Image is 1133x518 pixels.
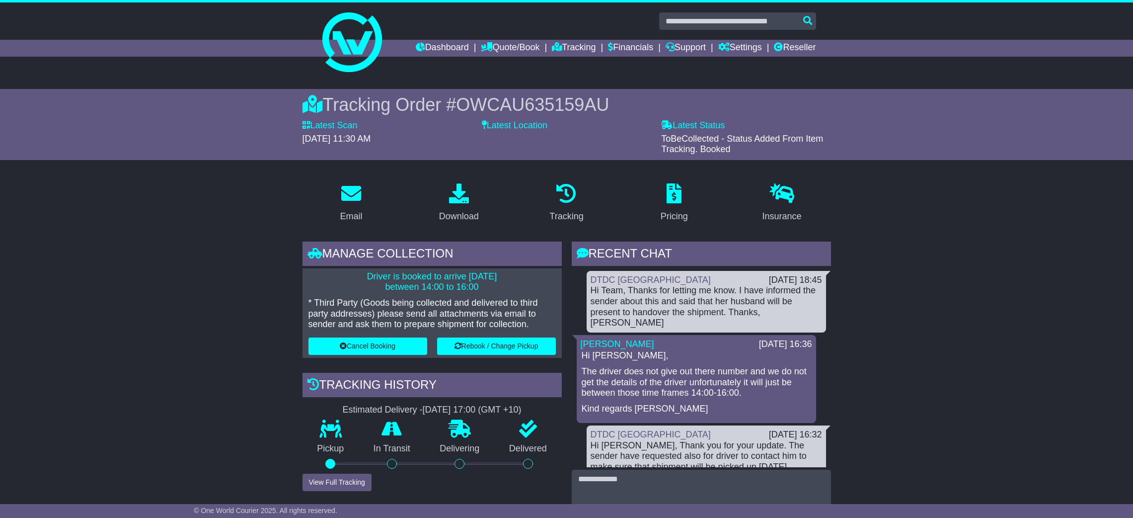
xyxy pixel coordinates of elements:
[543,180,590,227] a: Tracking
[302,443,359,454] p: Pickup
[582,404,811,415] p: Kind regards [PERSON_NAME]
[762,210,802,223] div: Insurance
[433,180,485,227] a: Download
[582,366,811,399] p: The driver does not give out there number and we do not get the details of the driver unfortunate...
[333,180,369,227] a: Email
[549,210,583,223] div: Tracking
[769,275,822,286] div: [DATE] 18:45
[456,94,609,115] span: OWCAU635159AU
[308,271,556,293] p: Driver is booked to arrive [DATE] between 14:00 to 16:00
[437,338,556,355] button: Rebook / Change Pickup
[302,242,562,268] div: Manage collection
[774,40,816,57] a: Reseller
[661,134,823,155] span: ToBeCollected - Status Added From Item Tracking. Booked
[608,40,653,57] a: Financials
[591,285,822,328] div: Hi Team, Thanks for letting me know. I have informed the sender about this and said that her husb...
[308,298,556,330] p: * Third Party (Goods being collected and delivered to third party addresses) please send all atta...
[591,275,711,285] a: DTDC [GEOGRAPHIC_DATA]
[308,338,427,355] button: Cancel Booking
[359,443,425,454] p: In Transit
[302,94,831,115] div: Tracking Order #
[661,210,688,223] div: Pricing
[302,134,371,144] span: [DATE] 11:30 AM
[302,373,562,400] div: Tracking history
[302,474,372,491] button: View Full Tracking
[302,120,358,131] label: Latest Scan
[481,40,539,57] a: Quote/Book
[552,40,596,57] a: Tracking
[194,507,337,515] span: © One World Courier 2025. All rights reserved.
[340,210,362,223] div: Email
[661,120,725,131] label: Latest Status
[769,430,822,440] div: [DATE] 16:32
[654,180,694,227] a: Pricing
[423,405,522,416] div: [DATE] 17:00 (GMT +10)
[482,120,547,131] label: Latest Location
[439,210,479,223] div: Download
[591,430,711,439] a: DTDC [GEOGRAPHIC_DATA]
[759,339,812,350] div: [DATE] 16:36
[666,40,706,57] a: Support
[582,350,811,361] p: Hi [PERSON_NAME],
[416,40,469,57] a: Dashboard
[718,40,762,57] a: Settings
[572,242,831,268] div: RECENT CHAT
[494,443,562,454] p: Delivered
[581,339,654,349] a: [PERSON_NAME]
[425,443,495,454] p: Delivering
[591,440,822,483] div: Hi [PERSON_NAME], Thank you for your update. The sender have requested also for driver to contact...
[302,405,562,416] div: Estimated Delivery -
[756,180,808,227] a: Insurance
